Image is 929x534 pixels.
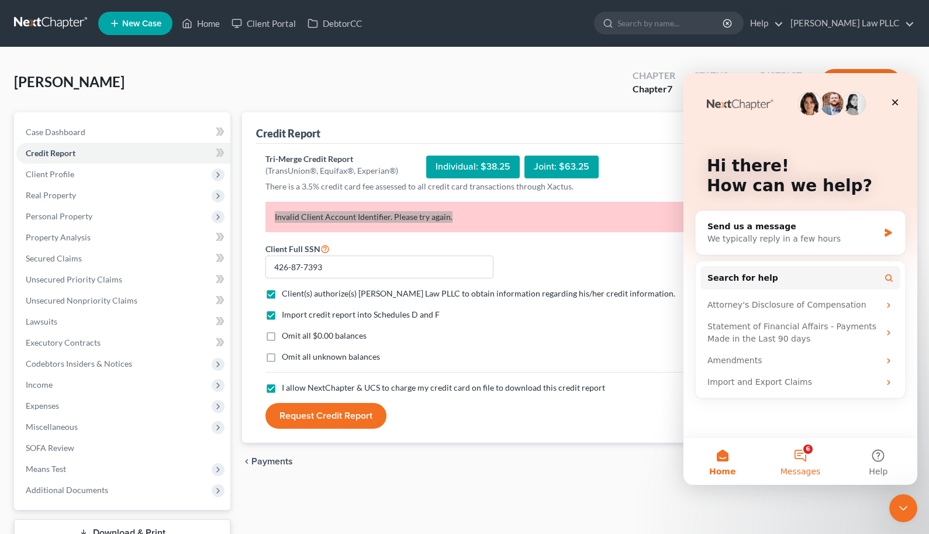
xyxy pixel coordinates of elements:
span: Payments [251,457,293,466]
span: Expenses [26,401,59,411]
span: Omit all $0.00 balances [282,330,367,340]
div: Chapter [633,82,675,96]
span: Additional Documents [26,485,108,495]
span: New Case [122,19,161,28]
a: Property Analysis [16,227,230,248]
button: chevron_left Payments [242,457,293,466]
a: Unsecured Priority Claims [16,269,230,290]
p: There is a 3.5% credit card fee assessed to all credit card transactions through Xactus. [265,181,733,192]
span: Unsecured Nonpriority Claims [26,295,137,305]
a: Lawsuits [16,311,230,332]
span: Real Property [26,190,76,200]
span: Client Profile [26,169,74,179]
div: Individual: $38.25 [426,156,520,178]
span: Client Full SSN [265,244,320,254]
span: Client(s) authorize(s) [PERSON_NAME] Law PLLC to obtain information regarding his/her credit info... [282,288,675,298]
span: Case Dashboard [26,127,85,137]
a: Executory Contracts [16,332,230,353]
a: SOFA Review [16,437,230,459]
span: Personal Property [26,211,92,221]
a: Client Portal [226,13,302,34]
input: XXX-XX-XXXX [265,256,493,279]
iframe: Intercom live chat [889,494,917,522]
span: Secured Claims [26,253,82,263]
div: Credit Report [256,126,320,140]
a: DebtorCC [302,13,368,34]
a: [PERSON_NAME] Law PLLC [785,13,914,34]
a: Secured Claims [16,248,230,269]
span: Unsecured Priority Claims [26,274,122,284]
a: Case Dashboard [16,122,230,143]
a: Unsecured Nonpriority Claims [16,290,230,311]
div: (TransUnion®, Equifax®, Experian®) [265,165,398,177]
div: District [760,69,802,82]
span: Codebtors Insiders & Notices [26,359,132,368]
div: Joint: $63.25 [524,156,599,178]
div: Status [694,69,741,82]
span: I allow NextChapter & UCS to charge my credit card on file to download this credit report [282,383,605,392]
a: Credit Report [16,143,230,164]
div: Chapter [633,69,675,82]
div: Tri-Merge Credit Report [265,153,398,165]
span: Executory Contracts [26,337,101,347]
span: Import credit report into Schedules D and F [282,309,440,319]
span: Means Test [26,464,66,474]
span: [PERSON_NAME] [14,73,125,90]
i: chevron_left [242,457,251,466]
a: Help [744,13,783,34]
a: Home [176,13,226,34]
button: Preview [821,69,901,95]
button: Request Credit Report [265,403,386,429]
span: SOFA Review [26,443,74,453]
span: 7 [667,83,672,94]
p: Invalid Client Account Identifier. Please try again. [265,202,733,232]
span: Property Analysis [26,232,91,242]
input: Search by name... [617,12,724,34]
span: Miscellaneous [26,422,78,432]
span: Omit all unknown balances [282,352,380,361]
span: Lawsuits [26,316,57,326]
span: Income [26,380,53,390]
span: Credit Report [26,148,75,158]
iframe: Intercom live chat [683,73,917,485]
